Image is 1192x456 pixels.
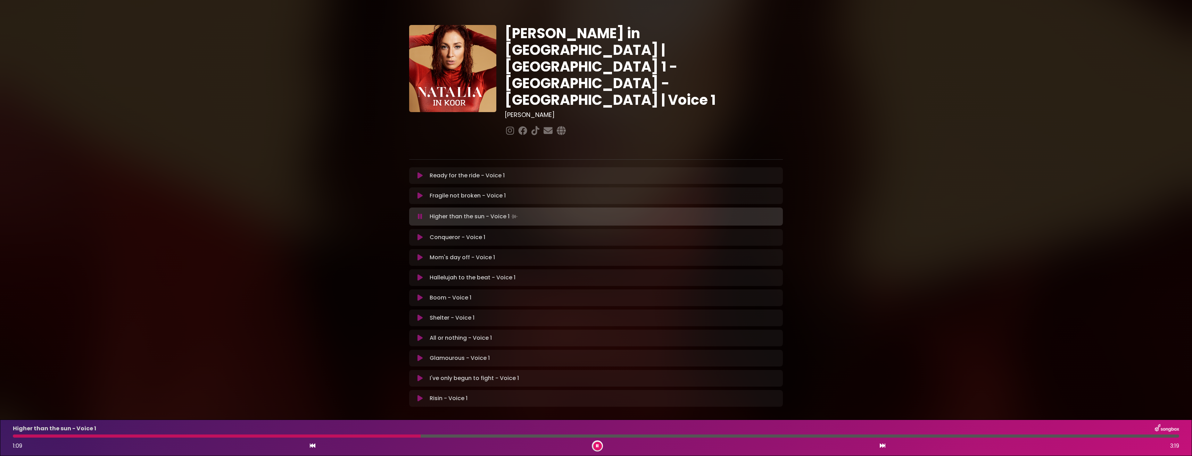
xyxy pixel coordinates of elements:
[430,253,495,262] p: Mom's day off - Voice 1
[430,212,519,221] p: Higher than the sun - Voice 1
[430,374,519,382] p: I've only begun to fight - Voice 1
[430,394,467,403] p: Risin - Voice 1
[430,192,506,200] p: Fragile not broken - Voice 1
[505,25,783,108] h1: [PERSON_NAME] in [GEOGRAPHIC_DATA] | [GEOGRAPHIC_DATA] 1 - [GEOGRAPHIC_DATA] - [GEOGRAPHIC_DATA] ...
[409,25,496,112] img: YTVS25JmS9CLUqXqkEhs
[13,424,96,433] p: Higher than the sun - Voice 1
[430,314,474,322] p: Shelter - Voice 1
[510,212,519,221] img: waveform4.gif
[430,273,515,282] p: Hallelujah to the beat - Voice 1
[430,354,490,362] p: Glamourous - Voice 1
[1155,424,1179,433] img: songbox-logo-white.png
[430,233,485,242] p: Conqueror - Voice 1
[430,171,505,180] p: Ready for the ride - Voice 1
[430,294,471,302] p: Boom - Voice 1
[430,334,492,342] p: All or nothing - Voice 1
[505,111,783,119] h3: [PERSON_NAME]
